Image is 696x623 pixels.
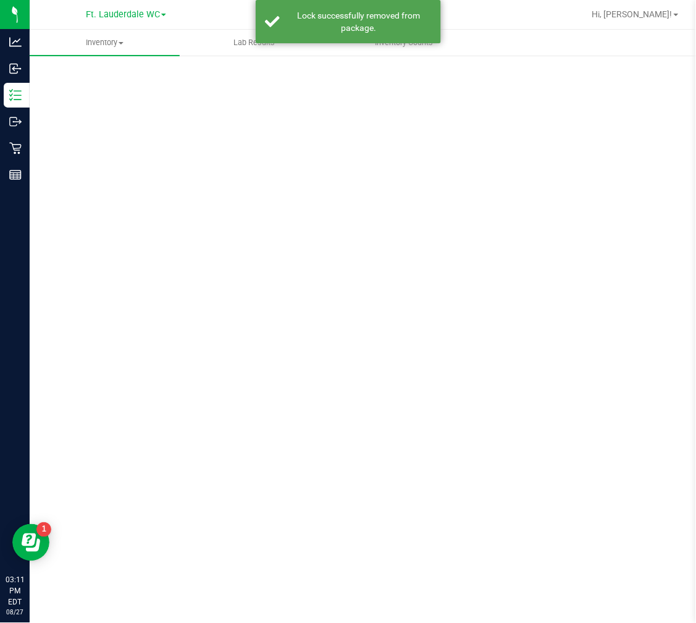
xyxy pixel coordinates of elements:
span: Ft. Lauderdale WC [86,9,160,20]
div: Lock successfully removed from package. [287,9,432,34]
p: 08/27 [6,608,24,617]
inline-svg: Retail [9,142,22,155]
iframe: Resource center unread badge [36,522,51,537]
span: Inventory [30,37,180,48]
a: Lab Results [180,30,330,56]
inline-svg: Analytics [9,36,22,48]
inline-svg: Inventory [9,89,22,101]
span: Hi, [PERSON_NAME]! [592,9,673,19]
iframe: Resource center [12,524,49,561]
inline-svg: Inbound [9,62,22,75]
p: 03:11 PM EDT [6,575,24,608]
a: Inventory [30,30,180,56]
span: Lab Results [217,37,292,48]
inline-svg: Outbound [9,116,22,128]
inline-svg: Reports [9,169,22,181]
